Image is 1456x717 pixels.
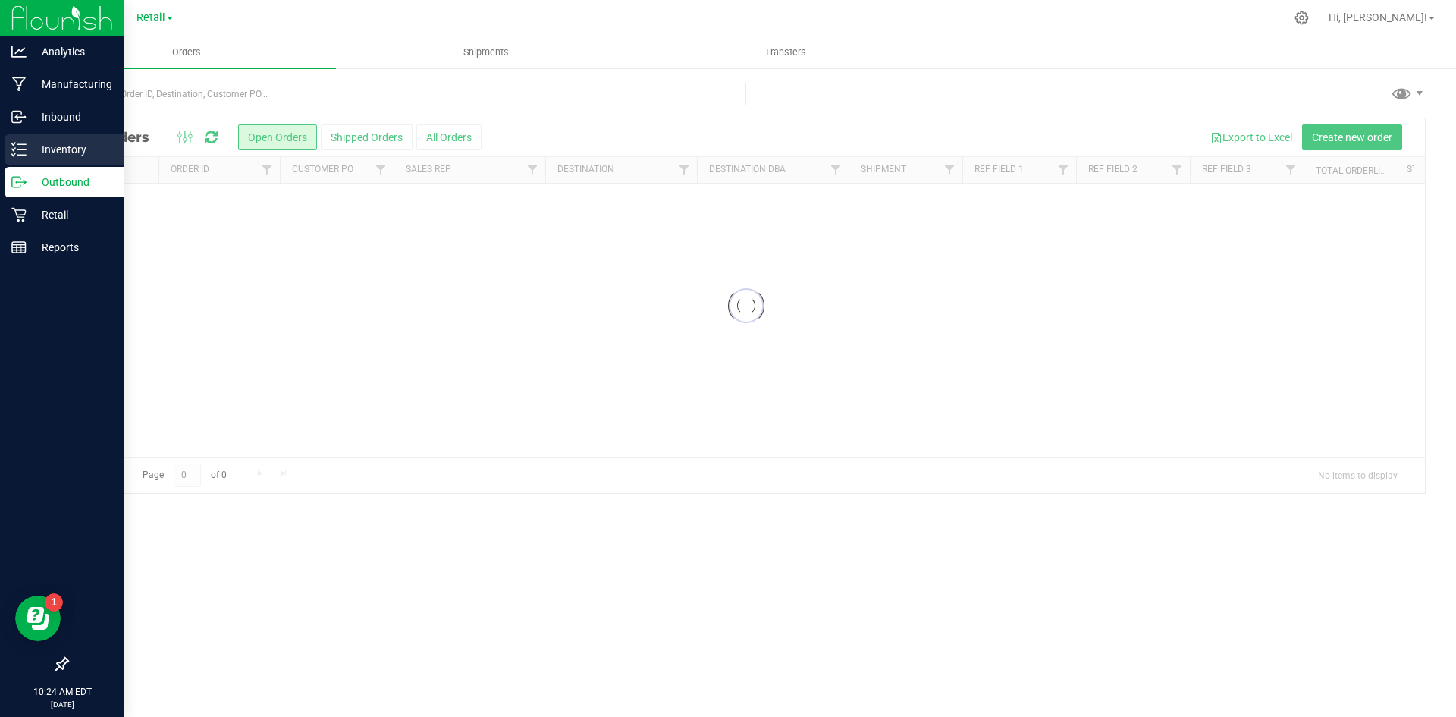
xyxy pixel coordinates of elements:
p: Retail [27,206,118,224]
p: Outbound [27,173,118,191]
a: Transfers [635,36,935,68]
iframe: Resource center unread badge [45,593,63,612]
a: Shipments [336,36,635,68]
inline-svg: Reports [11,240,27,255]
span: Hi, [PERSON_NAME]! [1329,11,1427,24]
span: Shipments [443,46,529,59]
span: Orders [152,46,221,59]
span: Retail [136,11,165,24]
inline-svg: Outbound [11,175,27,190]
inline-svg: Inbound [11,109,27,124]
inline-svg: Analytics [11,44,27,59]
div: Manage settings [1292,11,1311,25]
inline-svg: Retail [11,207,27,222]
p: [DATE] [7,699,118,710]
a: Orders [36,36,336,68]
p: Analytics [27,42,118,61]
span: Transfers [744,46,827,59]
p: Manufacturing [27,75,118,93]
input: Search Order ID, Destination, Customer PO... [67,83,746,105]
inline-svg: Manufacturing [11,77,27,92]
p: Reports [27,238,118,256]
inline-svg: Inventory [11,142,27,157]
p: 10:24 AM EDT [7,685,118,699]
p: Inbound [27,108,118,126]
iframe: Resource center [15,596,61,641]
p: Inventory [27,140,118,159]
